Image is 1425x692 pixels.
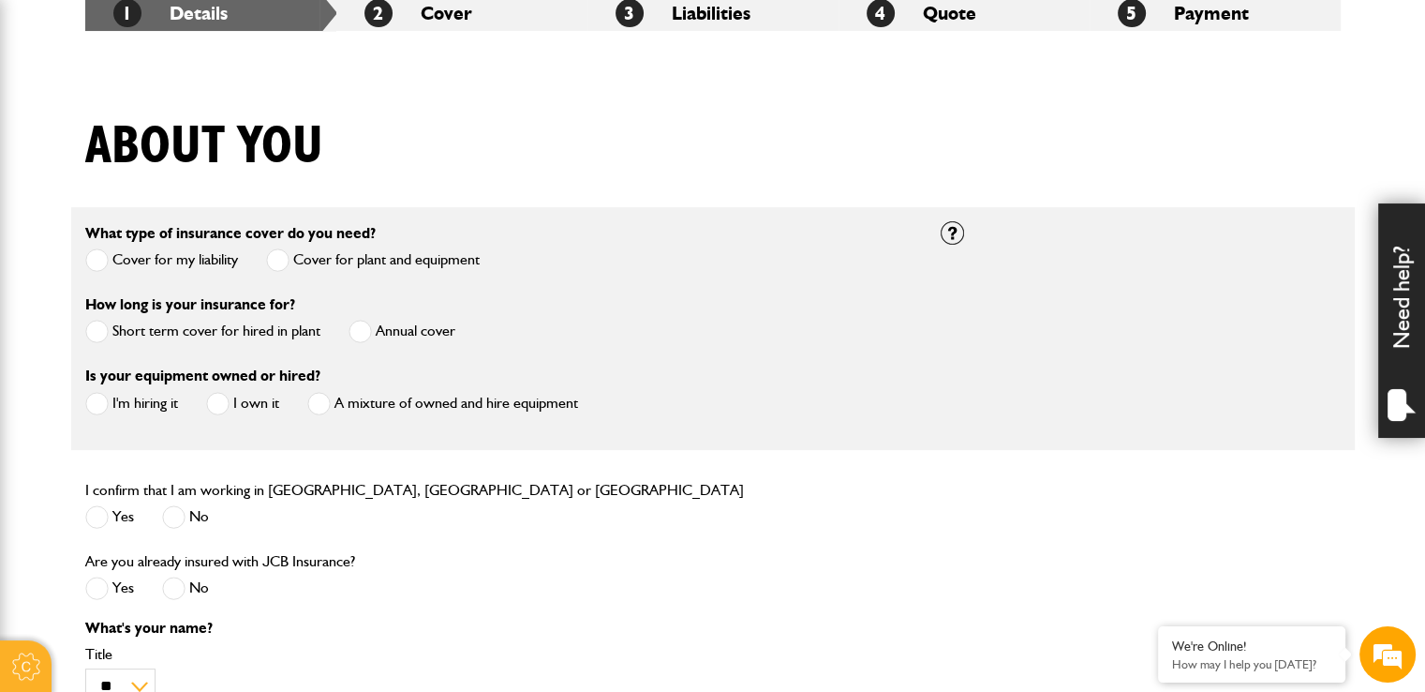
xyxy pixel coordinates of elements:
label: What type of insurance cover do you need? [85,226,376,241]
label: Title [85,647,913,662]
label: Yes [85,577,134,600]
label: Annual cover [349,320,455,343]
label: How long is your insurance for? [85,297,295,312]
p: How may I help you today? [1172,657,1331,671]
label: I confirm that I am working in [GEOGRAPHIC_DATA], [GEOGRAPHIC_DATA] or [GEOGRAPHIC_DATA] [85,483,744,498]
label: Are you already insured with JCB Insurance? [85,554,355,569]
label: I'm hiring it [85,392,178,415]
label: Is your equipment owned or hired? [85,369,320,384]
div: We're Online! [1172,639,1331,654]
label: Short term cover for hired in plant [85,320,320,343]
label: Yes [85,505,134,529]
label: No [162,505,209,529]
label: I own it [206,392,279,415]
label: A mixture of owned and hire equipment [307,392,578,415]
div: Need help? [1378,203,1425,438]
label: Cover for plant and equipment [266,248,480,272]
label: No [162,577,209,600]
p: What's your name? [85,621,913,636]
label: Cover for my liability [85,248,238,272]
h1: About you [85,115,323,178]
